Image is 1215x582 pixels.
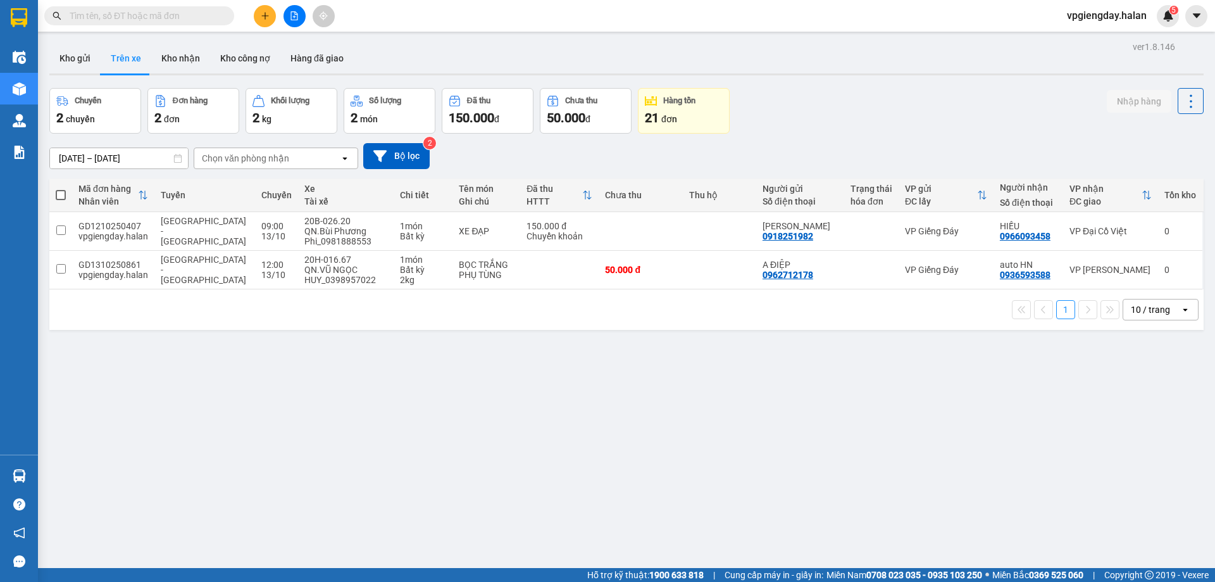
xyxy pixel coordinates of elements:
span: món [360,114,378,124]
div: HTTT [526,196,582,206]
div: 13/10 [261,231,292,241]
div: Tài xế [304,196,387,206]
button: Bộ lọc [363,143,430,169]
button: aim [313,5,335,27]
div: BỌC TRẮNG PHỤ TÙNG [459,260,514,280]
span: 2 [351,110,358,125]
div: 09:00 [261,221,292,231]
div: VP Giếng Đáy [905,265,987,275]
div: Xe [304,184,387,194]
div: 0936593588 [1000,270,1050,280]
span: 2 [252,110,259,125]
span: caret-down [1191,10,1202,22]
button: Số lượng2món [344,88,435,134]
th: Toggle SortBy [899,179,994,212]
div: 20B-026.20 [304,216,387,226]
button: Đã thu150.000đ [442,88,533,134]
div: 12:00 [261,260,292,270]
div: Chuyến [75,96,101,105]
input: Select a date range. [50,148,188,168]
img: solution-icon [13,146,26,159]
div: 13/10 [261,270,292,280]
img: warehouse-icon [13,114,26,127]
div: Tuyến [161,190,249,200]
div: Chuyển khoản [526,231,592,241]
div: GD1210250407 [78,221,148,231]
div: 0962712178 [763,270,813,280]
button: Hàng tồn21đơn [638,88,730,134]
strong: 0708 023 035 - 0935 103 250 [866,570,982,580]
div: GD1310250861 [78,260,148,270]
img: logo-vxr [11,8,27,27]
div: ĐC giao [1069,196,1142,206]
div: XE ĐẠP [459,226,514,236]
div: Khối lượng [271,96,309,105]
span: kg [262,114,271,124]
span: file-add [290,11,299,20]
div: VP nhận [1069,184,1142,194]
span: đơn [164,114,180,124]
div: Người gửi [763,184,838,194]
div: vpgiengday.halan [78,270,148,280]
span: ⚪️ [985,573,989,578]
span: đ [494,114,499,124]
div: 2 kg [400,275,446,285]
div: vpgiengday.halan [78,231,148,241]
button: file-add [283,5,306,27]
th: Toggle SortBy [520,179,599,212]
span: aim [319,11,328,20]
span: 2 [56,110,63,125]
div: VP gửi [905,184,977,194]
span: 150.000 [449,110,494,125]
img: warehouse-icon [13,82,26,96]
div: VP Giếng Đáy [905,226,987,236]
div: Tồn kho [1164,190,1196,200]
span: notification [13,527,25,539]
button: Chuyến2chuyến [49,88,141,134]
div: Đã thu [526,184,582,194]
span: 50.000 [547,110,585,125]
span: | [1093,568,1095,582]
span: question-circle [13,498,25,510]
input: Tìm tên, số ĐT hoặc mã đơn [70,9,219,23]
div: Ghi chú [459,196,514,206]
div: VP [PERSON_NAME] [1069,265,1152,275]
div: hóa đơn [850,196,892,206]
span: 21 [645,110,659,125]
div: Trạng thái [850,184,892,194]
strong: 1900 633 818 [649,570,704,580]
div: auto HN [1000,260,1057,270]
div: QN.Bùi Phương Phi_0981888553 [304,226,387,246]
strong: 0369 525 060 [1029,570,1083,580]
span: đơn [661,114,677,124]
span: Cung cấp máy in - giấy in: [725,568,823,582]
div: Số điện thoại [763,196,838,206]
button: caret-down [1185,5,1207,27]
div: ĐC lấy [905,196,977,206]
button: Hàng đã giao [280,43,354,73]
sup: 2 [423,137,436,149]
div: ANH TUẤN [763,221,838,231]
span: | [713,568,715,582]
div: 50.000 đ [605,265,676,275]
svg: open [1180,305,1190,315]
div: 150.000 đ [526,221,592,231]
div: Chuyến [261,190,292,200]
div: 0 [1164,226,1196,236]
div: 1 món [400,221,446,231]
button: plus [254,5,276,27]
img: icon-new-feature [1162,10,1174,22]
div: Tên món [459,184,514,194]
button: Khối lượng2kg [246,88,337,134]
div: 1 món [400,255,446,265]
button: Trên xe [101,43,151,73]
span: plus [261,11,270,20]
div: 0918251982 [763,231,813,241]
div: Đơn hàng [173,96,208,105]
span: Hỗ trợ kỹ thuật: [587,568,704,582]
span: chuyến [66,114,95,124]
div: Người nhận [1000,182,1057,193]
span: [GEOGRAPHIC_DATA] - [GEOGRAPHIC_DATA] [161,216,246,246]
div: Số điện thoại [1000,198,1057,208]
button: 1 [1056,300,1075,319]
